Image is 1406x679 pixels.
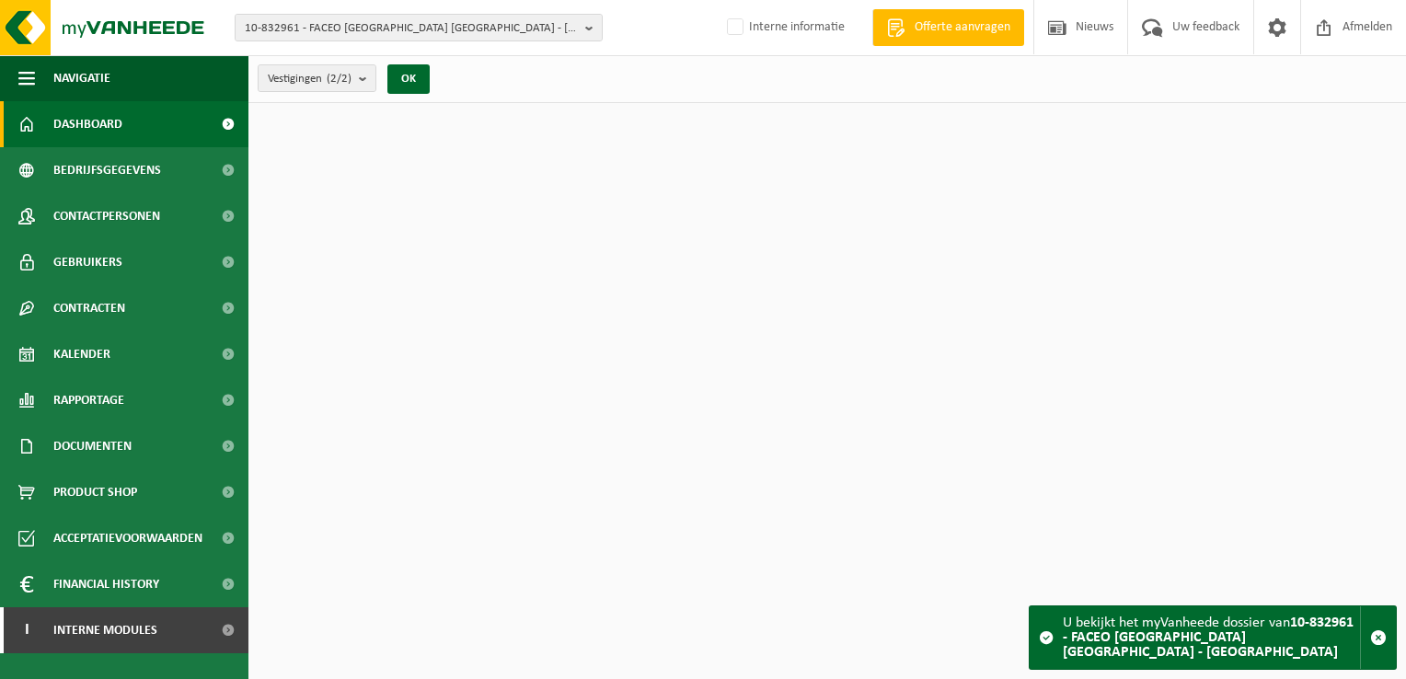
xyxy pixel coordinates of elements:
[1063,606,1360,669] div: U bekijkt het myVanheede dossier van
[53,331,110,377] span: Kalender
[53,101,122,147] span: Dashboard
[387,64,430,94] button: OK
[53,423,132,469] span: Documenten
[53,469,137,515] span: Product Shop
[18,607,35,653] span: I
[910,18,1015,37] span: Offerte aanvragen
[235,14,603,41] button: 10-832961 - FACEO [GEOGRAPHIC_DATA] [GEOGRAPHIC_DATA] - [GEOGRAPHIC_DATA]
[268,65,351,93] span: Vestigingen
[723,14,845,41] label: Interne informatie
[53,55,110,101] span: Navigatie
[1063,616,1354,660] strong: 10-832961 - FACEO [GEOGRAPHIC_DATA] [GEOGRAPHIC_DATA] - [GEOGRAPHIC_DATA]
[53,285,125,331] span: Contracten
[53,607,157,653] span: Interne modules
[53,147,161,193] span: Bedrijfsgegevens
[327,73,351,85] count: (2/2)
[53,193,160,239] span: Contactpersonen
[53,561,159,607] span: Financial History
[53,377,124,423] span: Rapportage
[53,239,122,285] span: Gebruikers
[258,64,376,92] button: Vestigingen(2/2)
[245,15,578,42] span: 10-832961 - FACEO [GEOGRAPHIC_DATA] [GEOGRAPHIC_DATA] - [GEOGRAPHIC_DATA]
[53,515,202,561] span: Acceptatievoorwaarden
[872,9,1024,46] a: Offerte aanvragen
